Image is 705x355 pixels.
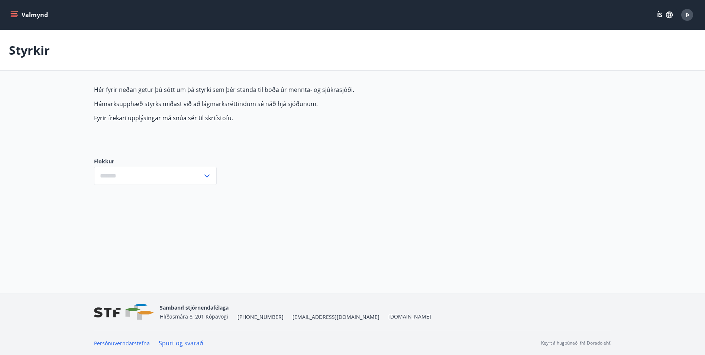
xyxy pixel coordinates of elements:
p: Styrkir [9,42,50,58]
p: Hér fyrir neðan getur þú sótt um þá styrki sem þér standa til boða úr mennta- og sjúkrasjóði. [94,86,445,94]
button: Þ [678,6,696,24]
p: Keyrt á hugbúnaði frá Dorado ehf. [541,340,611,346]
span: Hlíðasmára 8, 201 Kópavogi [160,313,228,320]
img: vjCaq2fThgY3EUYqSgpjEiBg6WP39ov69hlhuPVN.png [94,304,154,320]
label: Flokkur [94,158,217,165]
span: Samband stjórnendafélaga [160,304,229,311]
a: Spurt og svarað [159,339,203,347]
span: Þ [685,11,689,19]
p: Hámarksupphæð styrks miðast við að lágmarksréttindum sé náð hjá sjóðunum. [94,100,445,108]
button: menu [9,8,51,22]
span: [PHONE_NUMBER] [237,313,284,321]
a: Persónuverndarstefna [94,340,150,347]
p: Fyrir frekari upplýsingar má snúa sér til skrifstofu. [94,114,445,122]
button: ÍS [653,8,677,22]
span: [EMAIL_ADDRESS][DOMAIN_NAME] [292,313,379,321]
a: [DOMAIN_NAME] [388,313,431,320]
